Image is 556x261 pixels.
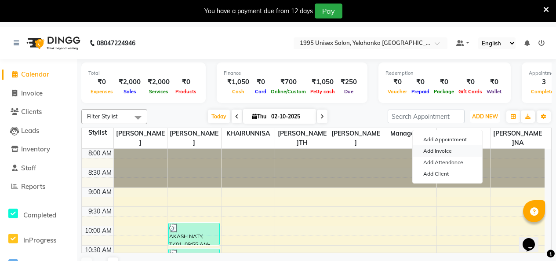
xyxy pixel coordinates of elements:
span: Staff [21,164,36,172]
span: Prepaid [409,88,432,95]
span: Completed [23,211,56,219]
button: ADD NEW [470,110,500,123]
iframe: chat widget [519,226,547,252]
span: Reports [21,182,45,191]
span: Card [253,88,269,95]
span: Wallet [484,88,504,95]
span: Sales [121,88,138,95]
div: You have a payment due from 12 days [204,7,313,16]
div: ₹0 [88,77,115,87]
span: [PERSON_NAME] [329,128,383,148]
span: Expenses [88,88,115,95]
div: ₹250 [337,77,360,87]
input: 2025-10-02 [269,110,313,123]
a: Invoice [2,88,75,99]
a: Reports [2,182,75,192]
span: Front Office 1995 [437,128,491,148]
div: ₹0 [456,77,484,87]
a: Inventory [2,144,75,154]
span: KHAIRUNNISA [222,128,275,139]
img: logo [22,31,83,55]
div: AKASH NATY, TK01, 09:55 AM-10:30 AM, Haircare - Hair Cut-(Men),Haircare - [PERSON_NAME]-(Men) [169,223,219,245]
b: 08047224946 [97,31,135,55]
span: InProgress [23,236,56,244]
div: Total [88,70,199,77]
span: Petty cash [308,88,337,95]
span: Filter Stylist [87,113,118,120]
div: ₹1,050 [308,77,337,87]
span: Due [342,88,356,95]
div: Finance [224,70,360,77]
div: ₹1,050 [224,77,253,87]
span: Products [173,88,199,95]
div: ₹700 [269,77,308,87]
div: ₹2,000 [144,77,173,87]
button: Add Appointment [413,134,482,145]
div: 8:00 AM [87,149,113,158]
div: ₹0 [385,77,409,87]
div: 8:30 AM [87,168,113,177]
span: Calendar [21,70,49,78]
a: Clients [2,107,75,117]
span: [PERSON_NAME] [114,128,167,148]
span: [PERSON_NAME]TH [275,128,329,148]
a: Add Invoice [413,145,482,157]
a: Add Client [413,168,482,180]
div: ₹0 [173,77,199,87]
div: 10:30 AM [83,246,113,255]
button: Pay [315,4,342,18]
span: Online/Custom [269,88,308,95]
span: Clients [21,107,42,116]
a: Leads [2,126,75,136]
input: Search Appointment [388,110,465,123]
span: ADD NEW [472,113,498,120]
span: Leads [21,126,39,135]
span: Gift Cards [456,88,484,95]
div: ₹0 [484,77,504,87]
span: Today [208,110,230,123]
div: ₹2,000 [115,77,144,87]
span: Management [383,128,437,139]
span: Package [432,88,456,95]
div: [PERSON_NAME]EK, TK02, 10:35 AM-10:50 AM, Haircare [PERSON_NAME]rd-(Men) [169,249,219,257]
div: Redemption [385,70,504,77]
div: ₹0 [409,77,432,87]
div: 9:30 AM [87,207,113,216]
span: [PERSON_NAME]NA [491,128,545,148]
div: 10:00 AM [83,226,113,235]
div: ₹0 [432,77,456,87]
div: ₹0 [253,77,269,87]
span: Cash [230,88,247,95]
span: Thu [250,113,269,120]
span: [PERSON_NAME] [167,128,221,148]
span: Inventory [21,145,50,153]
a: Staff [2,163,75,173]
a: Calendar [2,70,75,80]
div: Stylist [82,128,113,137]
span: Invoice [21,89,43,97]
span: Services [147,88,171,95]
a: Add Attendance [413,157,482,168]
span: Voucher [385,88,409,95]
div: 9:00 AM [87,187,113,197]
